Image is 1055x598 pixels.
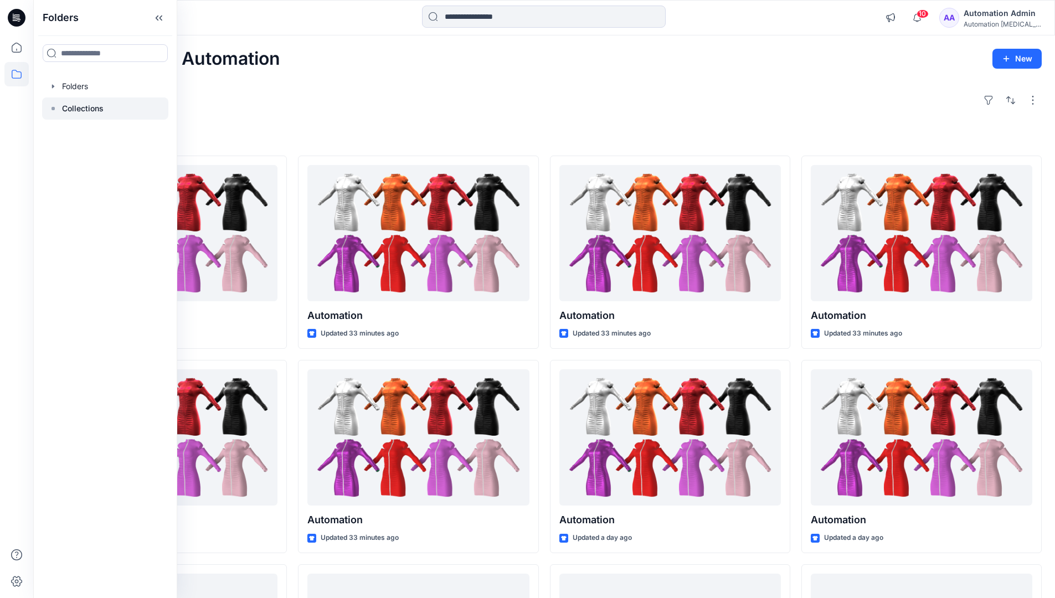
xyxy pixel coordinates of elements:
p: Automation [811,308,1032,323]
a: Automation [559,165,781,302]
a: Automation [559,369,781,506]
h4: Styles [47,131,1042,145]
p: Updated a day ago [573,532,632,544]
span: 10 [917,9,929,18]
p: Updated a day ago [824,532,883,544]
p: Updated 33 minutes ago [824,328,902,339]
p: Updated 33 minutes ago [321,532,399,544]
div: Automation [MEDICAL_DATA]... [964,20,1041,28]
p: Automation [559,512,781,528]
a: Automation [307,165,529,302]
div: Automation Admin [964,7,1041,20]
a: Automation [307,369,529,506]
p: Updated 33 minutes ago [321,328,399,339]
p: Collections [62,102,104,115]
p: Automation [811,512,1032,528]
p: Automation [307,512,529,528]
p: Automation [559,308,781,323]
button: New [992,49,1042,69]
div: AA [939,8,959,28]
a: Automation [811,165,1032,302]
a: Automation [811,369,1032,506]
p: Automation [307,308,529,323]
p: Updated 33 minutes ago [573,328,651,339]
